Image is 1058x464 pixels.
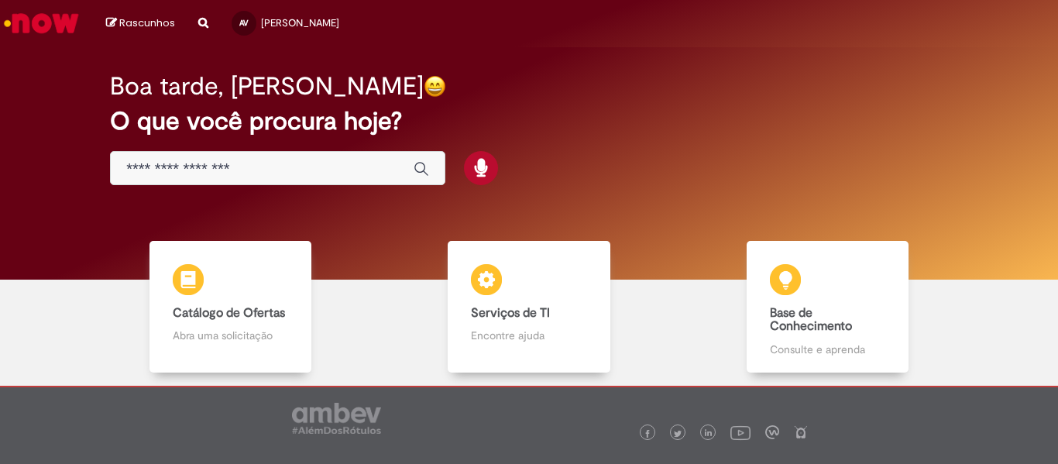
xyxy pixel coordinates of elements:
[678,241,977,373] a: Base de Conhecimento Consulte e aprenda
[471,328,587,343] p: Encontre ajuda
[261,16,339,29] span: [PERSON_NAME]
[424,75,446,98] img: happy-face.png
[380,241,678,373] a: Serviços de TI Encontre ajuda
[173,305,285,321] b: Catálogo de Ofertas
[106,16,175,31] a: Rascunhos
[770,342,886,357] p: Consulte e aprenda
[705,429,713,438] img: logo_footer_linkedin.png
[110,73,424,100] h2: Boa tarde, [PERSON_NAME]
[110,108,948,135] h2: O que você procura hoje?
[730,422,751,442] img: logo_footer_youtube.png
[292,403,381,434] img: logo_footer_ambev_rotulo_gray.png
[81,241,380,373] a: Catálogo de Ofertas Abra uma solicitação
[644,430,651,438] img: logo_footer_facebook.png
[765,425,779,439] img: logo_footer_workplace.png
[2,8,81,39] img: ServiceNow
[794,425,808,439] img: logo_footer_naosei.png
[770,305,852,335] b: Base de Conhecimento
[239,18,249,28] span: AV
[674,430,682,438] img: logo_footer_twitter.png
[173,328,289,343] p: Abra uma solicitação
[471,305,550,321] b: Serviços de TI
[119,15,175,30] span: Rascunhos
